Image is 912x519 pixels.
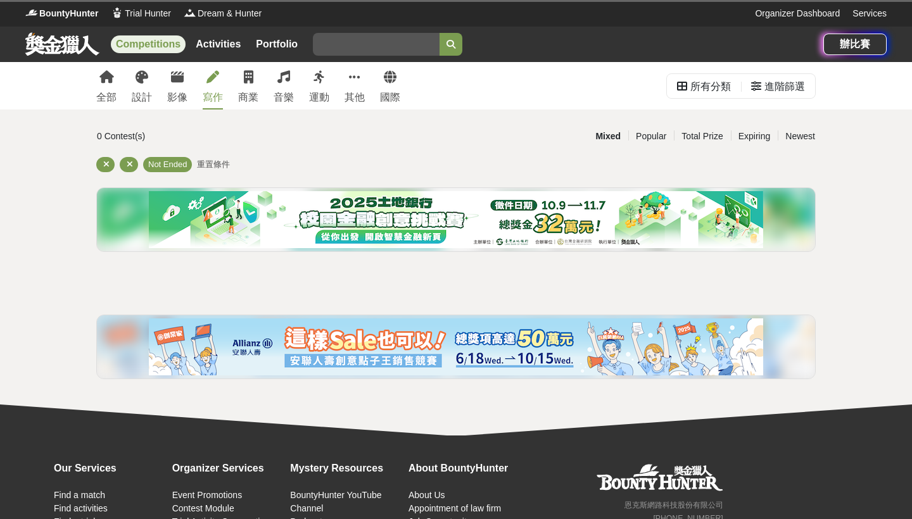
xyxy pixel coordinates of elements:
[309,62,329,109] a: 運動
[274,90,294,105] div: 音樂
[191,35,246,53] a: Activities
[408,490,445,500] a: About Us
[184,7,262,20] a: LogoDream & Hunter
[380,90,400,105] div: 國際
[111,6,123,19] img: Logo
[125,7,171,20] span: Trial Hunter
[731,125,778,147] div: Expiring
[149,191,763,248] img: de0ec254-a5ce-4606-9358-3f20dd3f7ec9.png
[25,6,38,19] img: Logo
[167,90,187,105] div: 影像
[172,503,234,513] a: Contest Module
[96,90,117,105] div: 全部
[198,7,262,20] span: Dream & Hunter
[39,7,98,20] span: BountyHunter
[149,318,763,375] img: cf4fb443-4ad2-4338-9fa3-b46b0bf5d316.png
[238,90,258,105] div: 商業
[588,125,628,147] div: Mixed
[132,90,152,105] div: 設計
[54,503,108,513] a: Find activities
[172,490,243,500] a: Event Promotions
[764,74,805,99] div: 進階篩選
[690,74,731,99] div: 所有分類
[111,7,171,20] a: LogoTrial Hunter
[238,62,258,109] a: 商業
[309,90,329,105] div: 運動
[197,159,230,169] span: 重置條件
[628,125,674,147] div: Popular
[624,501,723,510] small: 恩克斯網路科技股份有限公司
[97,125,336,147] div: 0 Contest(s)
[408,461,521,476] div: About BountyHunter
[203,90,223,105] div: 寫作
[167,62,187,109] a: 影像
[184,6,196,19] img: Logo
[203,62,223,109] a: 寫作
[25,7,98,20] a: LogoBountyHunter
[54,461,166,476] div: Our Services
[54,490,105,500] a: Find a match
[755,7,840,20] a: Organizer Dashboard
[408,503,501,513] a: Appointment of law firm
[345,90,365,105] div: 其他
[290,461,402,476] div: Mystery Resources
[251,35,303,53] a: Portfolio
[674,125,730,147] div: Total Prize
[148,159,187,169] span: Not Ended
[823,34,887,55] a: 辦比賽
[778,125,823,147] div: Newest
[380,62,400,109] a: 國際
[345,62,365,109] a: 其他
[132,62,152,109] a: 設計
[111,35,186,53] a: Competitions
[852,7,887,20] a: Services
[290,490,381,513] a: BountyHunter YouTube Channel
[96,62,117,109] a: 全部
[274,62,294,109] a: 音樂
[172,461,284,476] div: Organizer Services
